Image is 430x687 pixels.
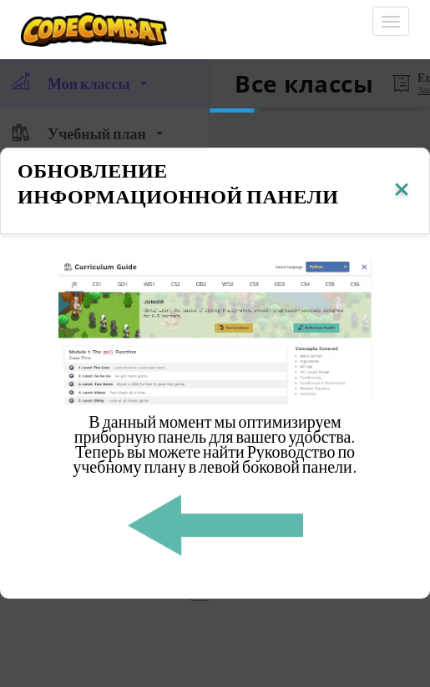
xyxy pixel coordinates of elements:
[58,259,372,405] img: Обновление Информационной Панели
[391,178,412,203] img: IconClose.svg
[21,13,167,47] img: CodeCombat logo
[18,157,391,208] span: Обновление Информационной Панели
[128,494,303,558] img: Обновление Информационной Панели
[58,414,372,474] p: В данный момент мы оптимизируем приборную панель для вашего удобства. Теперь вы можете найти Руко...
